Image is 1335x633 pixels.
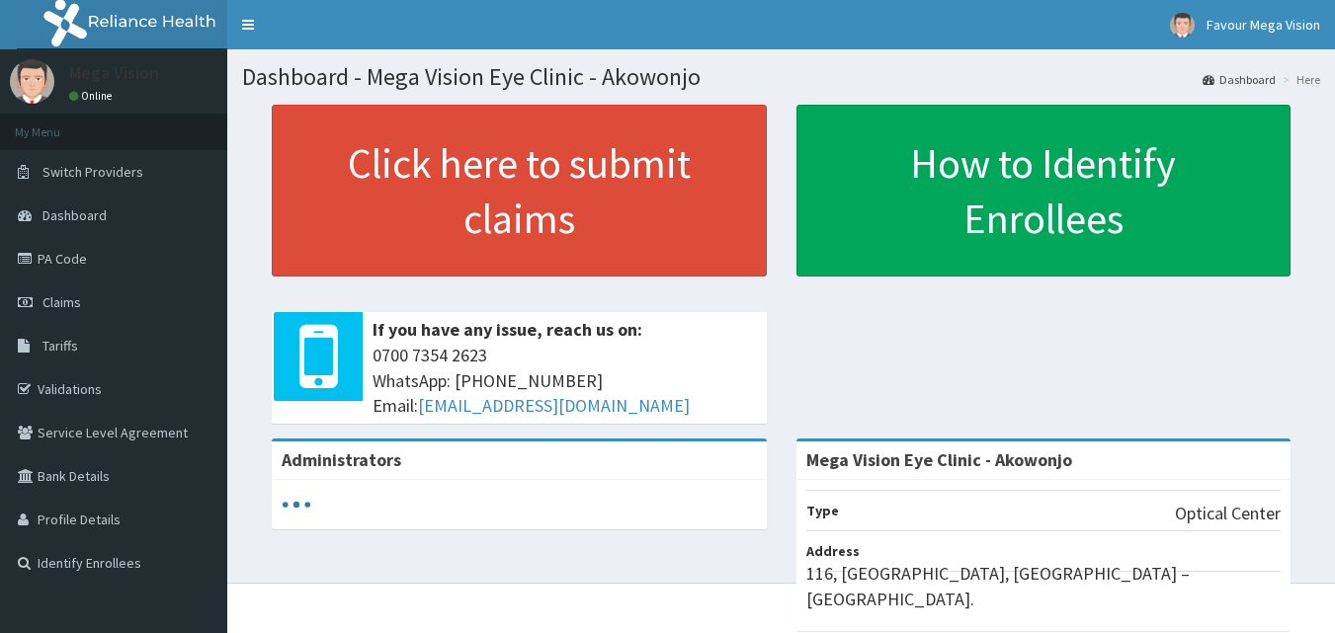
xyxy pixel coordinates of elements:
[1207,16,1320,34] span: Favour Mega Vision
[242,64,1320,90] h1: Dashboard - Mega Vision Eye Clinic - Akowonjo
[806,502,839,519] b: Type
[806,542,860,560] b: Address
[796,105,1292,277] a: How to Identify Enrollees
[282,448,401,471] b: Administrators
[806,448,1072,471] strong: Mega Vision Eye Clinic - Akowonjo
[69,64,159,82] p: Mega Vision
[282,490,311,519] svg: audio-loading
[10,59,54,104] img: User Image
[42,293,81,311] span: Claims
[42,337,78,355] span: Tariffs
[806,561,1282,611] p: 116, [GEOGRAPHIC_DATA], [GEOGRAPHIC_DATA] – [GEOGRAPHIC_DATA].
[1278,71,1320,88] li: Here
[69,89,117,103] a: Online
[373,343,757,419] span: 0700 7354 2623 WhatsApp: [PHONE_NUMBER] Email:
[272,105,767,277] a: Click here to submit claims
[1203,71,1276,88] a: Dashboard
[42,206,107,224] span: Dashboard
[418,394,690,417] a: [EMAIL_ADDRESS][DOMAIN_NAME]
[1170,13,1195,38] img: User Image
[42,163,143,181] span: Switch Providers
[1175,501,1281,526] p: Optical Center
[373,318,642,341] b: If you have any issue, reach us on:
